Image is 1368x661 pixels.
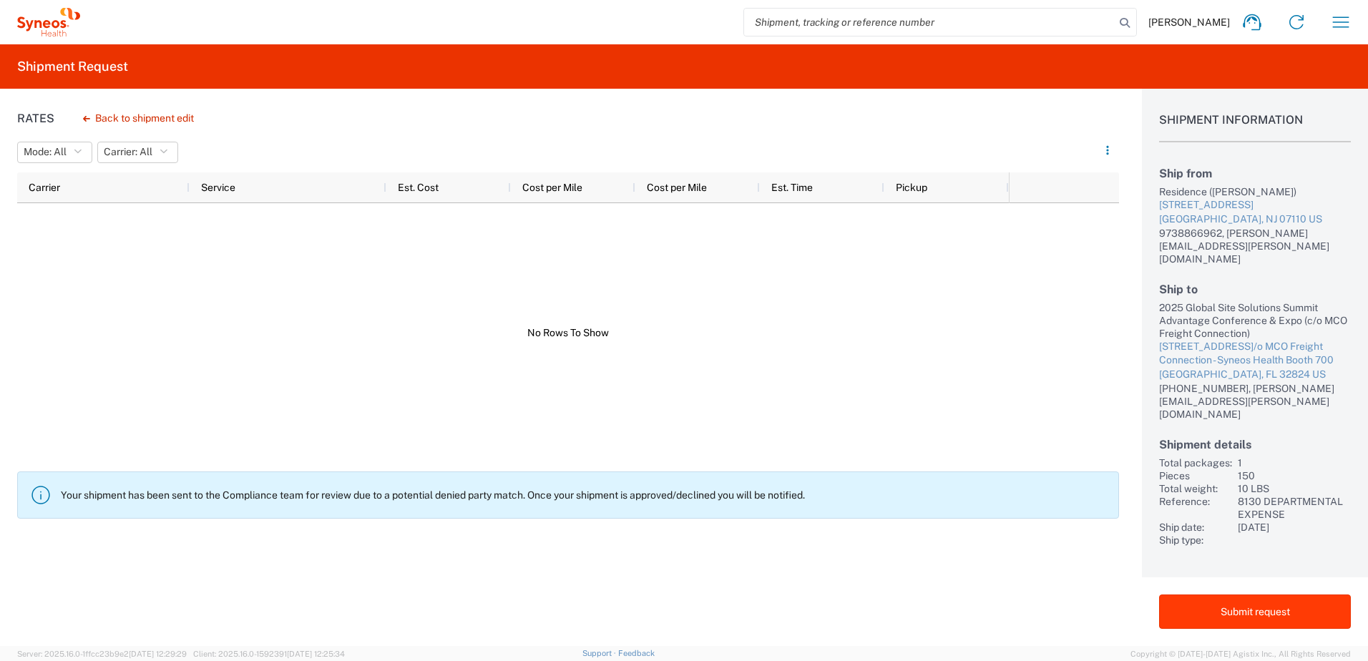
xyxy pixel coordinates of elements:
h2: Shipment Request [17,58,128,75]
span: Pickup [896,182,927,193]
h2: Ship from [1159,167,1351,180]
div: [STREET_ADDRESS]/o MCO Freight Connection - Syneos Health Booth 700 [1159,340,1351,368]
button: Submit request [1159,594,1351,629]
h1: Shipment Information [1159,113,1351,142]
input: Shipment, tracking or reference number [744,9,1115,36]
span: Service [201,182,235,193]
div: [PHONE_NUMBER], [PERSON_NAME][EMAIL_ADDRESS][PERSON_NAME][DOMAIN_NAME] [1159,382,1351,421]
span: Mode: All [24,145,67,159]
button: Carrier: All [97,142,178,163]
div: Total packages: [1159,456,1232,469]
span: [DATE] 12:25:34 [287,650,345,658]
span: Server: 2025.16.0-1ffcc23b9e2 [17,650,187,658]
a: [STREET_ADDRESS]/o MCO Freight Connection - Syneos Health Booth 700[GEOGRAPHIC_DATA], FL 32824 US [1159,340,1351,382]
span: Est. Time [771,182,813,193]
div: 1 [1238,456,1351,469]
h2: Shipment details [1159,438,1351,451]
div: 10 LBS [1238,482,1351,495]
div: [GEOGRAPHIC_DATA], FL 32824 US [1159,368,1351,382]
div: Ship date: [1159,521,1232,534]
div: 8130 DEPARTMENTAL EXPENSE [1238,495,1351,521]
span: Client: 2025.16.0-1592391 [193,650,345,658]
span: Carrier [29,182,60,193]
button: Mode: All [17,142,92,163]
div: Pieces [1159,469,1232,482]
div: [STREET_ADDRESS] [1159,198,1351,212]
span: Copyright © [DATE]-[DATE] Agistix Inc., All Rights Reserved [1130,647,1351,660]
div: [DATE] [1238,521,1351,534]
div: 9738866962, [PERSON_NAME][EMAIL_ADDRESS][PERSON_NAME][DOMAIN_NAME] [1159,227,1351,265]
div: 150 [1238,469,1351,482]
div: Total weight: [1159,482,1232,495]
span: Est. Cost [398,182,439,193]
h2: Ship to [1159,283,1351,296]
div: 2025 Global Site Solutions Summit Advantage Conference & Expo (c/o MCO Freight Connection) [1159,301,1351,340]
div: Reference: [1159,495,1232,521]
div: [GEOGRAPHIC_DATA], NJ 07110 US [1159,212,1351,227]
div: Residence ([PERSON_NAME]) [1159,185,1351,198]
span: Cost per Mile [647,182,707,193]
span: Cost per Mile [522,182,582,193]
span: Carrier: All [104,145,152,159]
p: Your shipment has been sent to the Compliance team for review due to a potential denied party mat... [61,489,1107,501]
span: [PERSON_NAME] [1148,16,1230,29]
button: Back to shipment edit [72,106,205,131]
a: Feedback [618,649,655,657]
span: [DATE] 12:29:29 [129,650,187,658]
h1: Rates [17,112,54,125]
a: [STREET_ADDRESS][GEOGRAPHIC_DATA], NJ 07110 US [1159,198,1351,226]
a: Support [582,649,618,657]
div: Ship type: [1159,534,1232,547]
